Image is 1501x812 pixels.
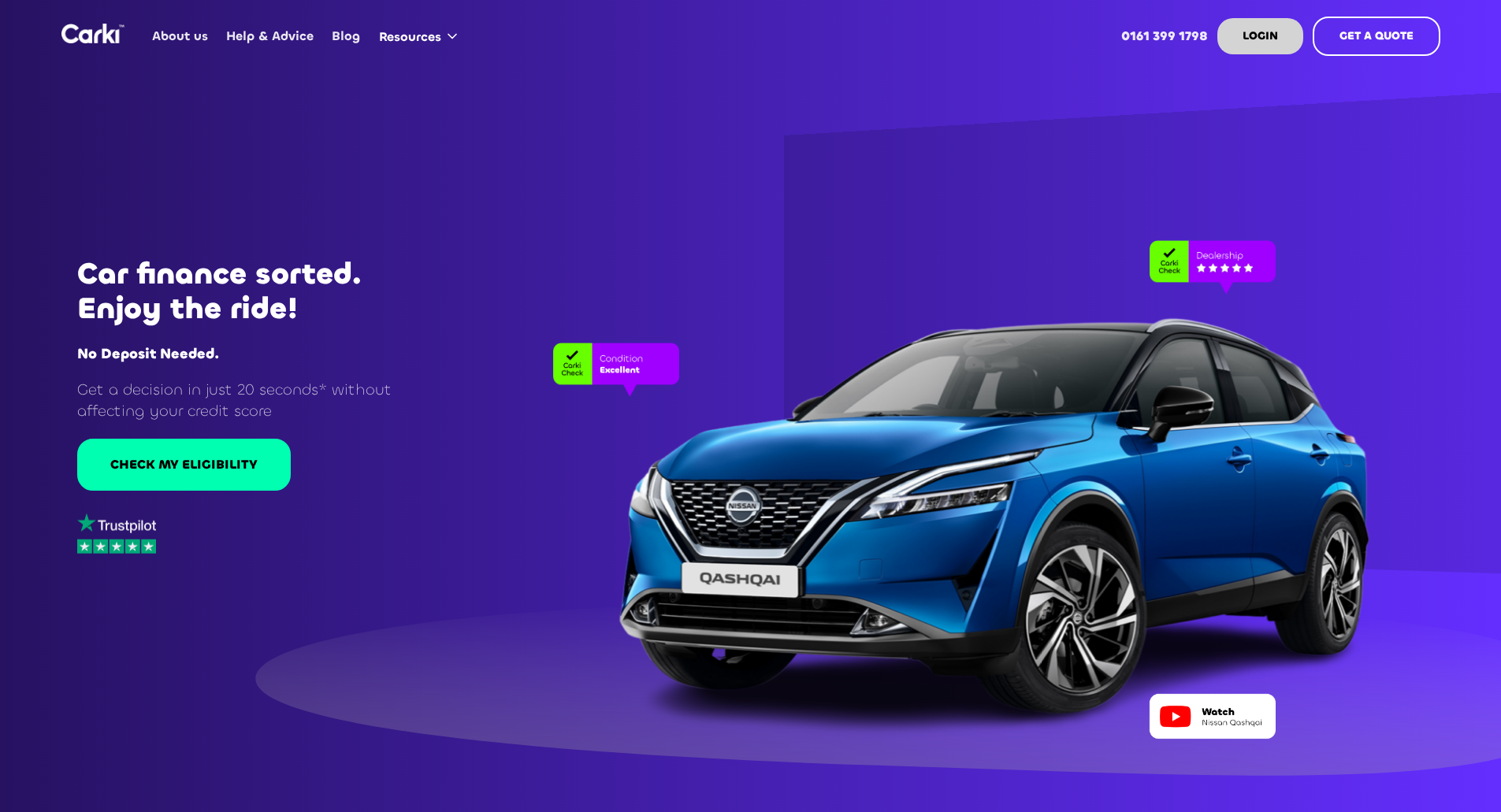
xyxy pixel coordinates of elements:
a: Blog [323,6,370,67]
strong: GET A QUOTE [1339,28,1414,43]
a: CHECK MY ELIGIBILITY [77,439,291,491]
div: CHECK MY ELIGIBILITY [110,456,258,473]
img: Logo [61,24,124,43]
div: Resources [379,28,441,46]
img: trustpilot [77,514,156,533]
strong: No Deposit Needed. [77,344,219,363]
h1: Car finance sorted. Enjoy the ride! [77,257,430,326]
a: LOGIN [1217,18,1303,54]
strong: 0161 399 1798 [1121,28,1208,44]
a: GET A QUOTE [1313,17,1440,56]
strong: LOGIN [1243,28,1278,43]
a: Help & Advice [217,6,323,67]
img: stars [77,539,156,554]
a: About us [143,6,217,67]
a: 0161 399 1798 [1112,6,1217,67]
div: Resources [370,6,473,66]
a: home [61,24,124,43]
p: Get a decision in just 20 seconds* without affecting your credit score [77,379,430,422]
